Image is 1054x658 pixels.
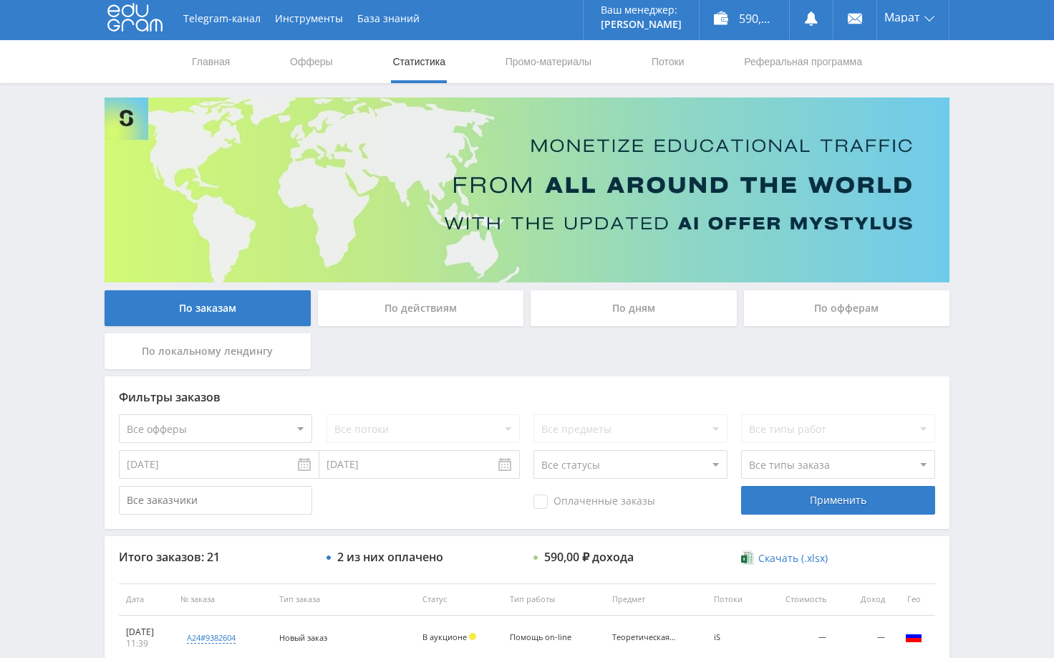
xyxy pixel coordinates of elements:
img: xlsx [741,550,753,565]
th: Потоки [707,583,763,616]
th: Доход [833,583,892,616]
th: Тип работы [503,583,604,616]
div: [DATE] [126,626,166,638]
a: Скачать (.xlsx) [741,551,827,566]
img: rus.png [905,628,922,645]
div: 11:39 [126,638,166,649]
div: По локальному лендингу [105,333,311,369]
th: Предмет [605,583,707,616]
div: По заказам [105,290,311,326]
div: Помощь on-line [510,633,574,642]
a: Промо-материалы [504,40,593,83]
div: iS [714,633,755,642]
div: Итого заказов: 21 [119,550,312,563]
a: Реферальная программа [743,40,864,83]
a: Статистика [391,40,447,83]
div: a24#9382604 [187,632,236,644]
img: Banner [105,97,949,282]
div: Применить [741,486,934,515]
p: [PERSON_NAME] [601,19,682,30]
div: Фильтры заказов [119,391,935,404]
div: По дням [531,290,737,326]
th: Дата [119,583,173,616]
div: По офферам [744,290,950,326]
div: По действиям [318,290,524,326]
span: Скачать (.xlsx) [758,553,828,564]
div: 2 из них оплачено [337,550,443,563]
th: Статус [415,583,503,616]
th: № заказа [173,583,271,616]
a: Потоки [650,40,686,83]
span: Оплаченные заказы [533,495,655,509]
div: Теоретическая механика [612,633,677,642]
div: 590,00 ₽ дохода [544,550,634,563]
span: Марат [884,11,920,23]
span: В аукционе [422,631,467,642]
p: Ваш менеджер: [601,4,682,16]
th: Стоимость [763,583,834,616]
th: Гео [892,583,935,616]
th: Тип заказа [272,583,415,616]
span: Холд [469,633,476,640]
input: Все заказчики [119,486,312,515]
a: Офферы [289,40,334,83]
span: Новый заказ [279,632,327,643]
a: Главная [190,40,231,83]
